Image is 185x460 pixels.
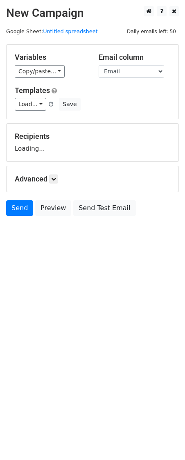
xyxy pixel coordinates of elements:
a: Load... [15,98,46,111]
span: Daily emails left: 50 [124,27,179,36]
a: Send [6,200,33,216]
h5: Email column [99,53,170,62]
h5: Variables [15,53,86,62]
a: Copy/paste... [15,65,65,78]
a: Send Test Email [73,200,135,216]
a: Untitled spreadsheet [43,28,97,34]
button: Save [59,98,80,111]
h5: Advanced [15,174,170,184]
a: Daily emails left: 50 [124,28,179,34]
small: Google Sheet: [6,28,98,34]
h2: New Campaign [6,6,179,20]
div: Loading... [15,132,170,153]
h5: Recipients [15,132,170,141]
a: Preview [35,200,71,216]
a: Templates [15,86,50,95]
